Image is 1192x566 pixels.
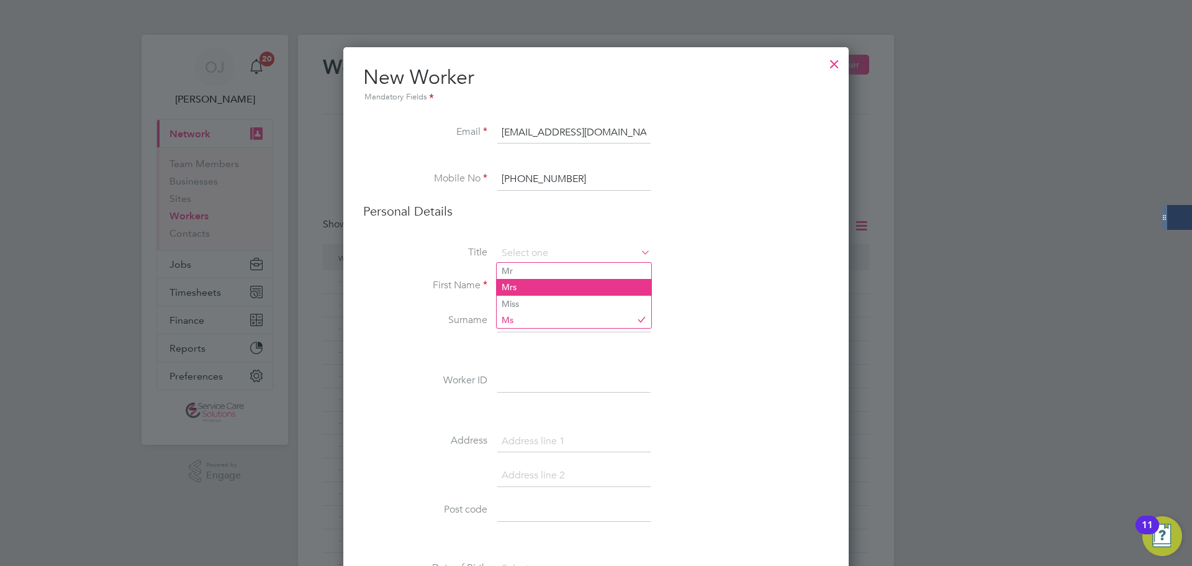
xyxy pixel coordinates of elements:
h2: New Worker [363,65,829,104]
label: Worker ID [363,374,487,387]
input: Address line 1 [497,431,651,453]
label: Surname [363,314,487,327]
label: Email [363,126,487,139]
button: Open Resource Center, 11 new notifications [1142,516,1182,556]
input: Address line 2 [497,465,651,487]
label: First Name [363,279,487,292]
div: Mandatory Fields [363,91,829,104]
li: Mrs [497,279,651,295]
label: Title [363,246,487,259]
li: Mr [497,263,651,279]
input: Select one [497,244,651,263]
div: 11 [1142,525,1153,541]
li: Ms [497,312,651,328]
label: Post code [363,503,487,516]
h3: Personal Details [363,203,829,219]
li: Miss [497,296,651,312]
label: Mobile No [363,172,487,185]
label: Address [363,434,487,447]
